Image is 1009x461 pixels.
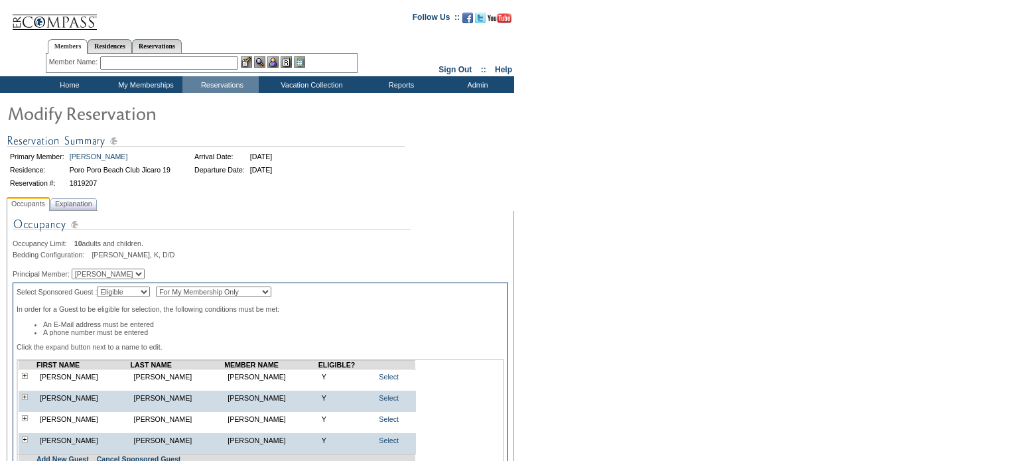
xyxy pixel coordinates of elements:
td: Reports [362,76,438,93]
td: Admin [438,76,514,93]
li: A phone number must be entered [43,328,504,336]
a: Become our fan on Facebook [462,17,473,25]
a: Reservations [132,39,182,53]
span: 10 [74,239,82,247]
td: [PERSON_NAME] [224,433,318,448]
td: Y [318,412,372,427]
img: Reservations [281,56,292,68]
td: FIRST NAME [36,361,131,369]
span: Bedding Configuration: [13,251,90,259]
td: [DATE] [248,151,275,163]
td: LAST NAME [131,361,225,369]
a: Help [495,65,512,74]
img: Subscribe to our YouTube Channel [488,13,511,23]
img: plus.gif [22,415,28,421]
div: adults and children. [13,239,508,247]
img: b_edit.gif [241,56,252,68]
img: Occupancy [13,216,411,239]
a: Residences [88,39,132,53]
td: [PERSON_NAME] [131,391,225,405]
td: Y [318,391,372,405]
td: ELIGIBLE? [318,361,372,369]
span: Explanation [52,197,95,211]
td: Reservation #: [8,177,66,189]
a: Follow us on Twitter [475,17,486,25]
span: [PERSON_NAME], K, D/D [92,251,174,259]
td: Arrival Date: [192,151,247,163]
td: [PERSON_NAME] [224,391,318,405]
a: Members [48,39,88,54]
td: Departure Date: [192,164,247,176]
img: Follow us on Twitter [475,13,486,23]
td: [PERSON_NAME] [36,369,131,385]
td: Poro Poro Beach Club Jicaro 19 [68,164,172,176]
td: [PERSON_NAME] [131,433,225,448]
td: Residence: [8,164,66,176]
a: Subscribe to our YouTube Channel [488,17,511,25]
td: [DATE] [248,164,275,176]
img: plus.gif [22,373,28,379]
td: Reservations [182,76,259,93]
img: Modify Reservation [7,99,272,126]
a: Select [379,436,399,444]
td: [PERSON_NAME] [36,391,131,405]
td: Vacation Collection [259,76,362,93]
img: Compass Home [11,3,98,31]
td: 1819207 [68,177,172,189]
img: View [254,56,265,68]
img: plus.gif [22,436,28,442]
span: :: [481,65,486,74]
td: Follow Us :: [413,11,460,27]
td: Home [30,76,106,93]
td: [PERSON_NAME] [224,412,318,427]
img: Become our fan on Facebook [462,13,473,23]
td: [PERSON_NAME] [36,412,131,427]
td: Y [318,433,372,448]
td: MEMBER NAME [224,361,318,369]
img: Impersonate [267,56,279,68]
img: plus.gif [22,394,28,400]
span: Occupants [9,197,48,211]
a: Select [379,394,399,402]
div: Member Name: [49,56,100,68]
img: Reservation Summary [7,133,405,149]
img: b_calculator.gif [294,56,305,68]
li: An E-Mail address must be entered [43,320,504,328]
span: Principal Member: [13,270,70,278]
td: [PERSON_NAME] [224,369,318,385]
td: My Memberships [106,76,182,93]
a: Select [379,415,399,423]
td: [PERSON_NAME] [36,433,131,448]
td: [PERSON_NAME] [131,369,225,385]
td: [PERSON_NAME] [131,412,225,427]
td: Y [318,369,372,385]
td: Primary Member: [8,151,66,163]
span: Occupancy Limit: [13,239,72,247]
a: Select [379,373,399,381]
a: Sign Out [438,65,472,74]
a: [PERSON_NAME] [70,153,128,161]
